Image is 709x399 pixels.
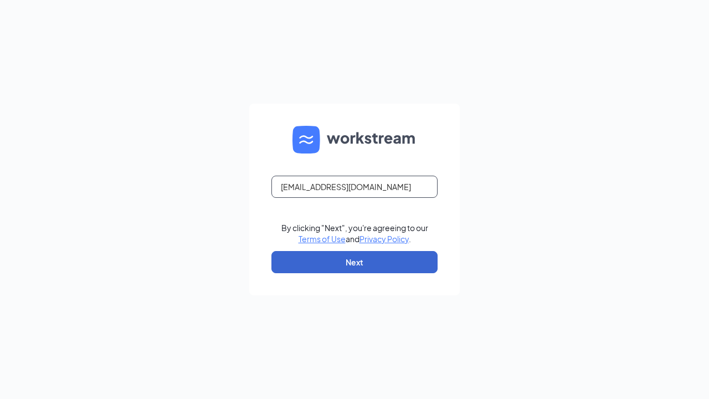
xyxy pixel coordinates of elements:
div: By clicking "Next", you're agreeing to our and . [281,222,428,244]
button: Next [271,251,438,273]
a: Privacy Policy [359,234,409,244]
input: Email [271,176,438,198]
img: WS logo and Workstream text [292,126,417,154]
a: Terms of Use [299,234,346,244]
